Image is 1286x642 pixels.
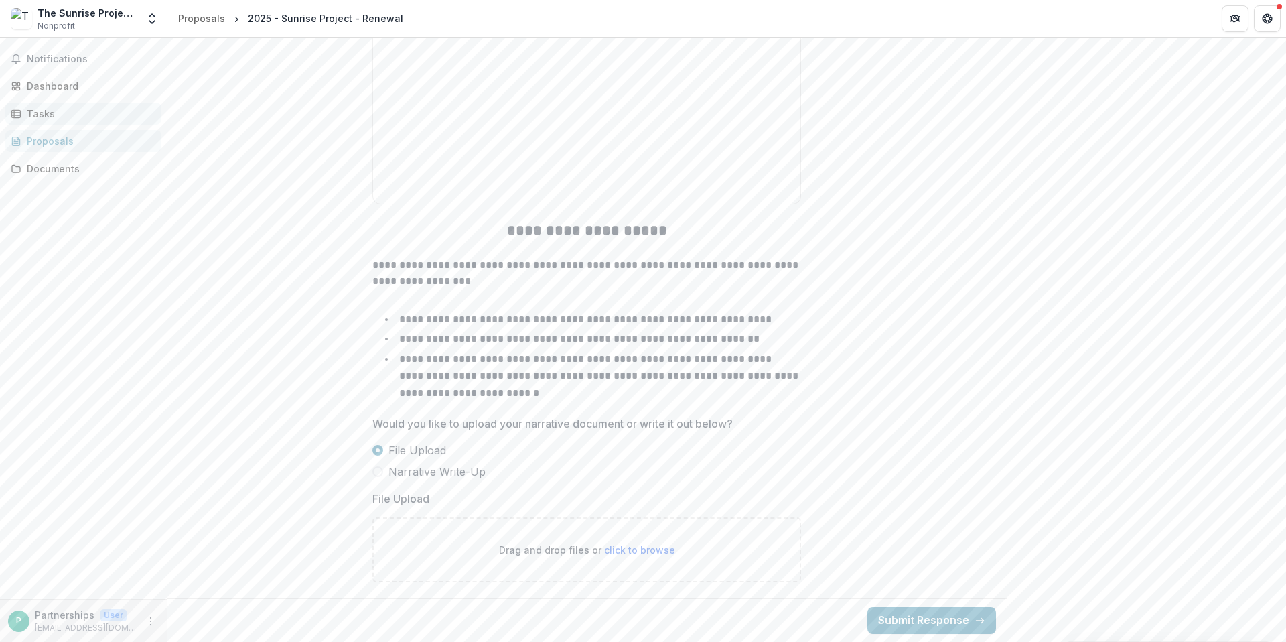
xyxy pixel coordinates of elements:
[173,9,230,28] a: Proposals
[372,491,429,507] p: File Upload
[1254,5,1281,32] button: Get Help
[604,544,675,556] span: click to browse
[38,20,75,32] span: Nonprofit
[5,48,161,70] button: Notifications
[5,130,161,152] a: Proposals
[27,79,151,93] div: Dashboard
[27,54,156,65] span: Notifications
[499,543,675,557] p: Drag and drop files or
[27,107,151,121] div: Tasks
[1222,5,1248,32] button: Partners
[11,8,32,29] img: The Sunrise Project Australia Limited
[16,617,21,625] div: Partnerships
[27,162,151,176] div: Documents
[143,5,161,32] button: Open entity switcher
[5,103,161,125] a: Tasks
[27,134,151,148] div: Proposals
[143,613,159,629] button: More
[5,157,161,180] a: Documents
[5,75,161,97] a: Dashboard
[248,11,403,25] div: 2025 - Sunrise Project - Renewal
[178,11,225,25] div: Proposals
[388,464,486,480] span: Narrative Write-Up
[100,609,127,621] p: User
[388,442,446,458] span: File Upload
[38,6,137,20] div: The Sunrise Project Australia Limited
[372,415,733,432] p: Would you like to upload your narrative document or write it out below?
[867,607,996,634] button: Submit Response
[35,608,94,622] p: Partnerships
[35,622,137,634] p: [EMAIL_ADDRESS][DOMAIN_NAME]
[173,9,409,28] nav: breadcrumb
